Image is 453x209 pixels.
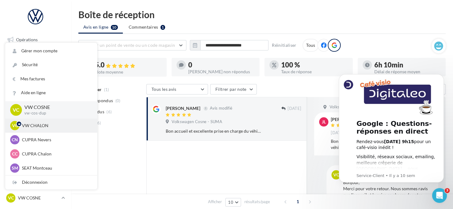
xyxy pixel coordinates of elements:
p: CUPRA Chalon [22,151,90,157]
span: Tous les avis [152,86,177,92]
a: Calendrier [4,126,67,139]
p: SEAT Montceau [22,165,90,171]
a: VC VW COSNE [5,192,66,204]
p: VW COSNE [18,195,59,201]
span: 1 [293,197,303,207]
button: Ignorer [281,127,301,135]
a: Gérer mon compte [5,44,97,58]
span: Opérations [16,37,38,42]
a: Médiathèque [4,110,67,123]
div: Boîte de réception [78,10,446,19]
span: VC [13,106,19,113]
span: CC [12,151,18,157]
div: 6h 10min [374,62,441,68]
span: SM [12,165,18,171]
span: (0) [115,98,121,103]
a: PLV et print personnalisable [4,141,67,159]
a: Aide en ligne [5,86,97,100]
button: Tous les avis [146,84,208,94]
span: (6) [96,120,101,125]
span: 3 [445,188,450,193]
a: Boîte de réception11 [4,49,67,62]
div: 0 [188,62,255,68]
span: Avis modifié [210,106,232,111]
span: JL [322,119,326,125]
iframe: Intercom notifications message [330,65,453,192]
a: Visibilité en ligne [4,64,67,77]
span: CN [12,137,18,143]
div: Tous [302,39,319,52]
span: [DATE] [288,106,301,111]
button: Réinitialiser [269,42,299,49]
a: Mes factures [5,72,97,86]
div: [PERSON_NAME] non répondus [188,70,255,74]
div: 1 [160,25,165,30]
a: Opérations [4,33,67,46]
span: Afficher [208,199,222,205]
a: Campagnes DataOnDemand [4,161,67,179]
p: CUPRA Nevers [22,137,90,143]
iframe: Intercom live chat [432,188,447,203]
a: Campagnes [4,80,67,93]
span: Volkswagen Cosne - SUMA [172,119,222,125]
p: VW CHALON [22,123,90,129]
span: Non répondus [84,98,113,104]
div: Bon accueil et excellente prise en charge du véhicule et du dossier. [166,128,261,134]
button: Filtrer par note [210,84,257,94]
span: résultats/page [244,199,270,205]
span: Choisir un point de vente ou un code magasin [84,42,175,48]
p: VW COSNE [24,104,87,111]
div: Note moyenne [95,70,162,74]
button: 10 [225,198,241,207]
span: Commentaires [129,24,158,30]
a: Sécurité [5,58,97,72]
span: 10 [228,200,233,205]
span: (6) [106,109,112,114]
a: Contacts [4,95,67,108]
span: VC [8,195,14,201]
div: Taux de réponse [281,70,348,74]
button: Choisir un point de vente ou un code magasin [78,40,186,50]
div: Déconnexion [5,175,97,189]
div: 5.0 [95,62,162,69]
div: 100 % [281,62,348,68]
div: [PERSON_NAME] [166,105,200,111]
span: VC [12,123,18,129]
p: vw-cos-dup [24,111,87,116]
